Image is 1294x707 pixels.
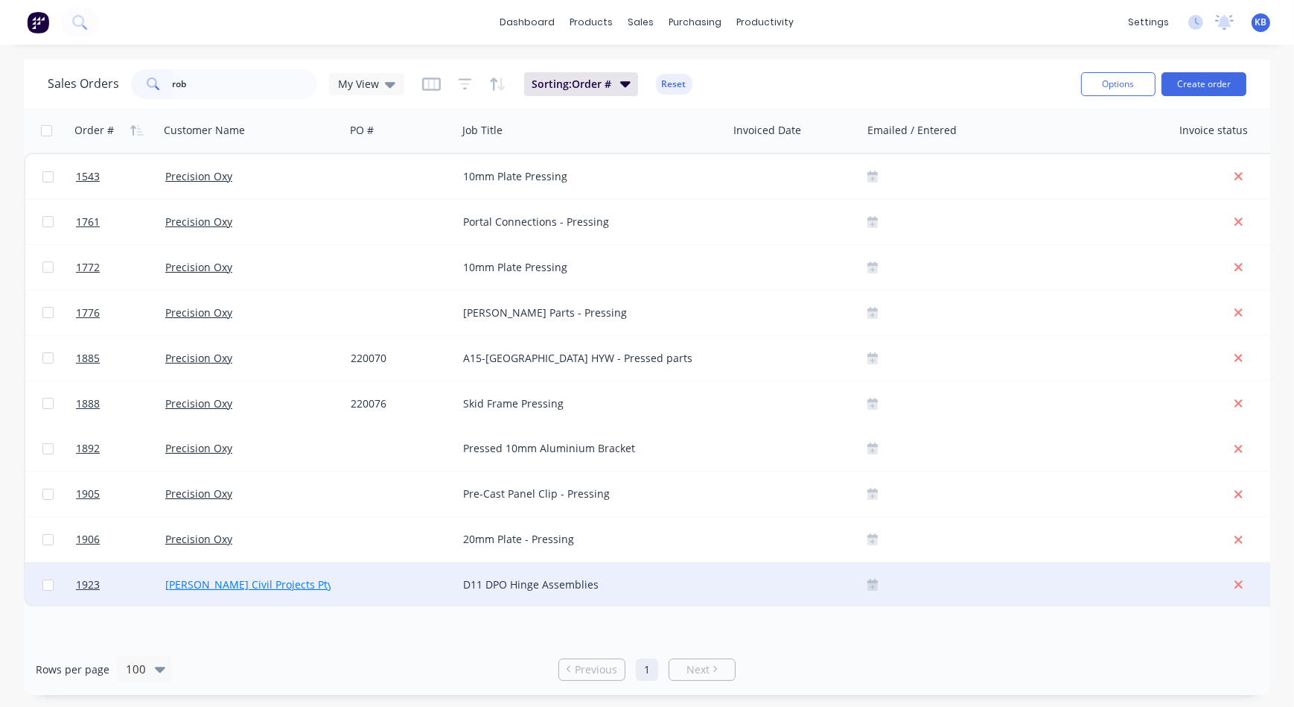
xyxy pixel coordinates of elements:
[165,441,232,455] a: Precision Oxy
[1121,11,1176,34] div: settings
[463,215,709,229] div: Portal Connections - Pressing
[165,532,232,546] a: Precision Oxy
[867,123,957,138] div: Emailed / Entered
[552,659,742,681] ul: Pagination
[621,11,662,34] div: sales
[1255,16,1267,29] span: KB
[1179,123,1248,138] div: Invoice status
[76,336,165,381] a: 1885
[76,486,100,501] span: 1905
[76,426,165,471] a: 1892
[463,577,709,592] div: D11 DPO Hinge Assemblies
[338,76,379,92] span: My View
[164,123,245,138] div: Customer Name
[48,77,119,91] h1: Sales Orders
[524,72,638,96] button: Sorting:Order #
[76,260,100,275] span: 1772
[559,662,625,677] a: Previous page
[563,11,621,34] div: products
[76,351,100,366] span: 1885
[493,11,563,34] a: dashboard
[1081,72,1156,96] button: Options
[350,123,374,138] div: PO #
[463,441,709,456] div: Pressed 10mm Aluminium Bracket
[733,123,801,138] div: Invoiced Date
[76,154,165,199] a: 1543
[165,260,232,274] a: Precision Oxy
[463,486,709,501] div: Pre-Cast Panel Clip - Pressing
[669,662,735,677] a: Next page
[656,74,692,95] button: Reset
[165,351,232,365] a: Precision Oxy
[76,305,100,320] span: 1776
[165,396,232,410] a: Precision Oxy
[532,77,611,92] span: Sorting: Order #
[463,169,709,184] div: 10mm Plate Pressing
[351,351,446,366] div: 220070
[27,11,49,34] img: Factory
[1161,72,1246,96] button: Create order
[463,351,709,366] div: A15-[GEOGRAPHIC_DATA] HYW - Pressed parts
[76,441,100,456] span: 1892
[76,517,165,562] a: 1906
[351,396,446,411] div: 220076
[730,11,802,34] div: productivity
[76,396,100,411] span: 1888
[165,577,351,592] a: [PERSON_NAME] Civil Projects Pty Ltd
[165,486,232,501] a: Precision Oxy
[76,200,165,244] a: 1761
[575,662,617,677] span: Previous
[173,69,318,99] input: Search...
[76,532,100,547] span: 1906
[636,659,658,681] a: Page 1 is your current page
[165,215,232,229] a: Precision Oxy
[463,305,709,320] div: [PERSON_NAME] Parts - Pressing
[165,169,232,183] a: Precision Oxy
[76,291,165,335] a: 1776
[74,123,114,138] div: Order #
[463,396,709,411] div: Skid Frame Pressing
[76,472,165,516] a: 1905
[463,532,709,547] div: 20mm Plate - Pressing
[76,169,100,184] span: 1543
[76,562,165,607] a: 1923
[76,577,100,592] span: 1923
[686,662,710,677] span: Next
[165,305,232,320] a: Precision Oxy
[662,11,730,34] div: purchasing
[463,260,709,275] div: 10mm Plate Pressing
[76,215,100,229] span: 1761
[462,123,503,138] div: Job Title
[76,381,165,426] a: 1888
[36,662,109,677] span: Rows per page
[76,245,165,290] a: 1772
